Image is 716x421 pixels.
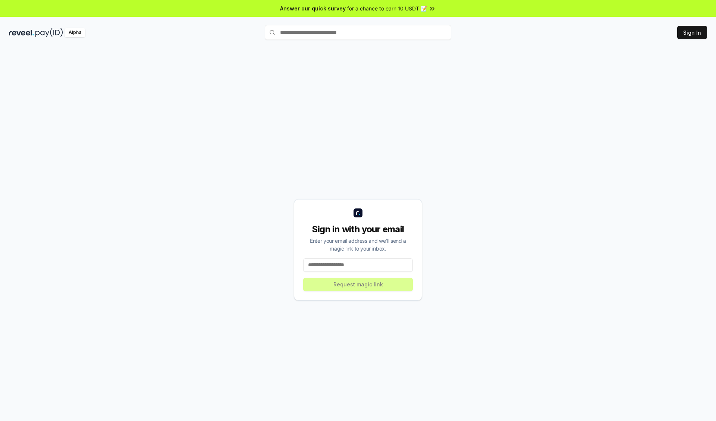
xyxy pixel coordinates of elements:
img: pay_id [35,28,63,37]
button: Sign In [677,26,707,39]
div: Alpha [65,28,85,37]
div: Enter your email address and we’ll send a magic link to your inbox. [303,237,413,252]
img: reveel_dark [9,28,34,37]
span: Answer our quick survey [280,4,346,12]
div: Sign in with your email [303,223,413,235]
span: for a chance to earn 10 USDT 📝 [347,4,427,12]
img: logo_small [354,208,362,217]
